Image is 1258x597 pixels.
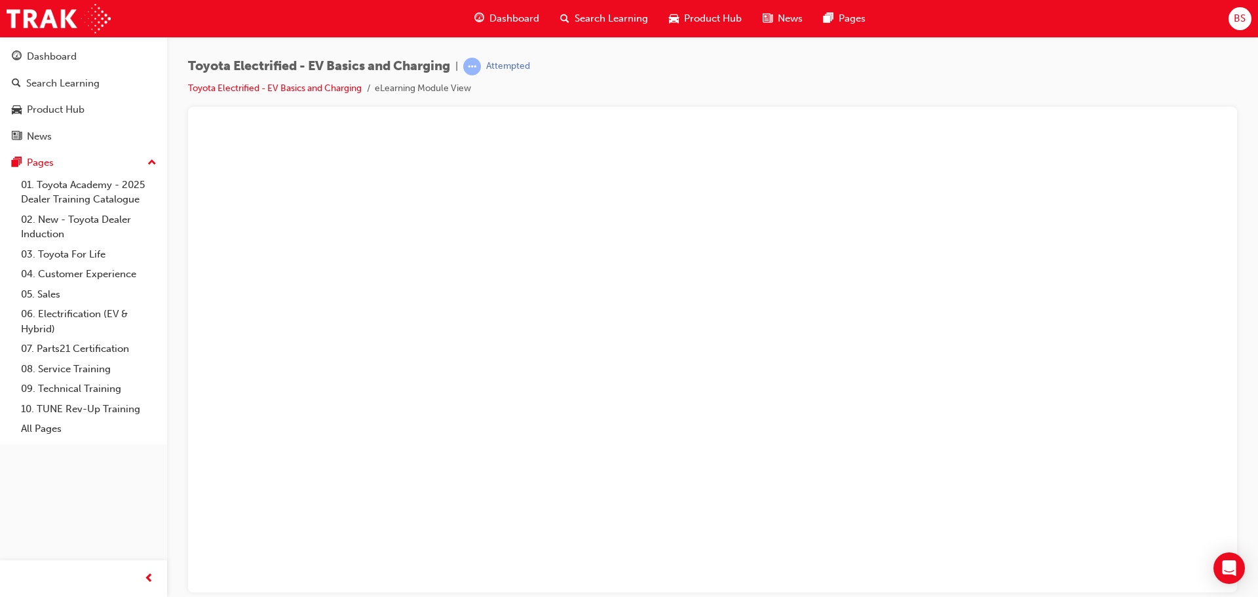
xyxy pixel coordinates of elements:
button: Pages [5,151,162,175]
span: news-icon [12,131,22,143]
div: Product Hub [27,102,85,117]
a: news-iconNews [752,5,813,32]
a: 05. Sales [16,284,162,305]
a: 04. Customer Experience [16,264,162,284]
span: prev-icon [144,571,154,587]
span: Product Hub [684,11,742,26]
a: 07. Parts21 Certification [16,339,162,359]
a: Dashboard [5,45,162,69]
div: Attempted [486,60,530,73]
a: 02. New - Toyota Dealer Induction [16,210,162,244]
button: DashboardSearch LearningProduct HubNews [5,42,162,151]
img: Trak [7,4,111,33]
a: search-iconSearch Learning [550,5,658,32]
div: News [27,129,52,144]
span: | [455,59,458,74]
span: car-icon [669,10,679,27]
span: Dashboard [489,11,539,26]
div: Open Intercom Messenger [1213,552,1245,584]
span: News [778,11,803,26]
span: up-icon [147,155,157,172]
a: guage-iconDashboard [464,5,550,32]
a: car-iconProduct Hub [658,5,752,32]
a: News [5,125,162,149]
span: car-icon [12,104,22,116]
span: news-icon [763,10,772,27]
span: search-icon [560,10,569,27]
div: Dashboard [27,49,77,64]
a: 08. Service Training [16,359,162,379]
a: 09. Technical Training [16,379,162,399]
div: Pages [27,155,54,170]
a: 03. Toyota For Life [16,244,162,265]
span: guage-icon [474,10,484,27]
a: pages-iconPages [813,5,876,32]
span: guage-icon [12,51,22,63]
li: eLearning Module View [375,81,471,96]
span: pages-icon [824,10,833,27]
span: Pages [839,11,866,26]
span: learningRecordVerb_ATTEMPT-icon [463,58,481,75]
a: Toyota Electrified - EV Basics and Charging [188,83,362,94]
a: 01. Toyota Academy - 2025 Dealer Training Catalogue [16,175,162,210]
a: Product Hub [5,98,162,122]
span: search-icon [12,78,21,90]
a: Search Learning [5,71,162,96]
div: Search Learning [26,76,100,91]
span: Toyota Electrified - EV Basics and Charging [188,59,450,74]
span: BS [1234,11,1246,26]
a: 10. TUNE Rev-Up Training [16,399,162,419]
a: 06. Electrification (EV & Hybrid) [16,304,162,339]
a: All Pages [16,419,162,439]
span: pages-icon [12,157,22,169]
button: BS [1229,7,1251,30]
span: Search Learning [575,11,648,26]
